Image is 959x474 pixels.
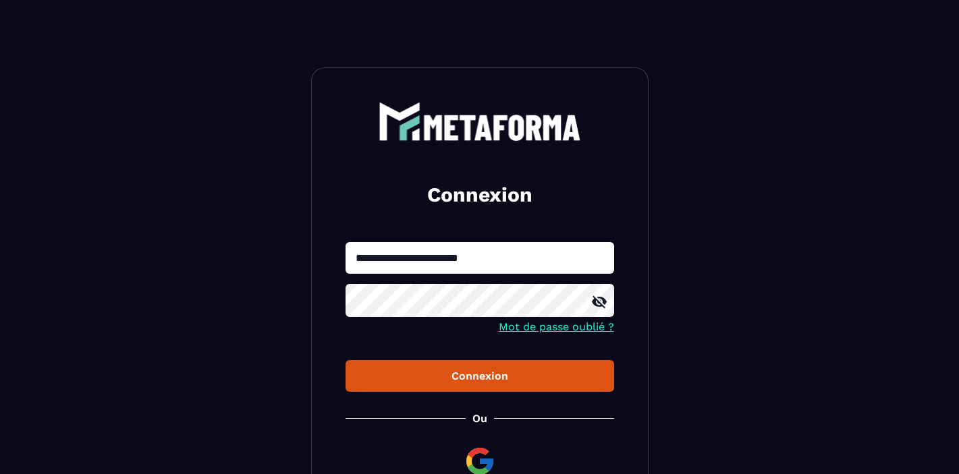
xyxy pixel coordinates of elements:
[362,181,598,208] h2: Connexion
[346,360,614,392] button: Connexion
[379,102,581,141] img: logo
[356,369,603,382] div: Connexion
[346,102,614,141] a: logo
[472,412,487,425] p: Ou
[499,320,614,333] a: Mot de passe oublié ?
